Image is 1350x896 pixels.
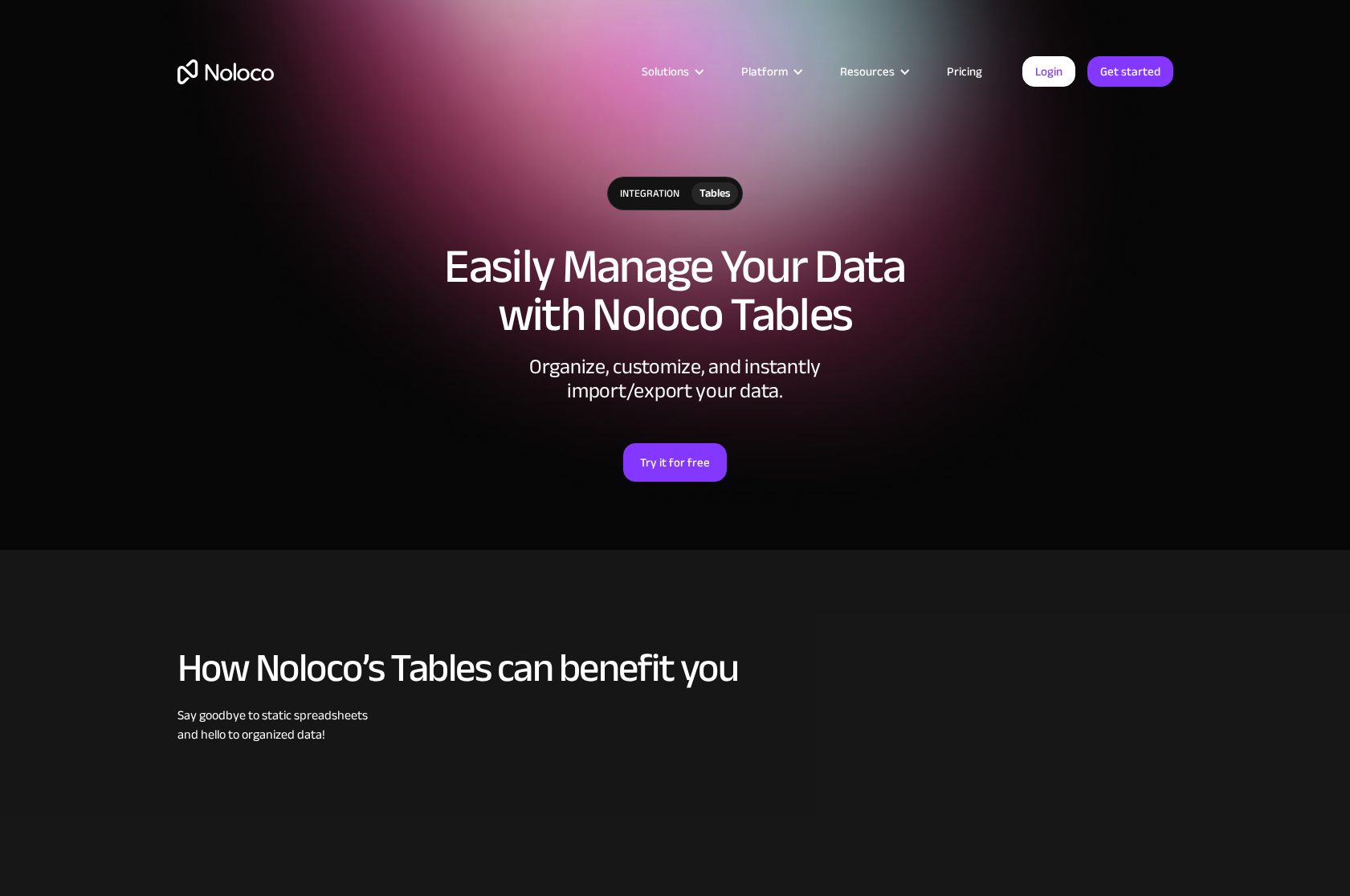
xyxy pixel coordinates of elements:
div: Platform [721,61,820,82]
div: Resources [840,61,895,82]
div: Say goodbye to static spreadsheets and hello to organized data! [177,706,1173,744]
a: Get started [1087,56,1173,87]
div: Tables [699,185,730,202]
div: Platform [741,61,788,82]
a: Login [1022,56,1075,87]
div: Resources [820,61,927,82]
h2: How Noloco’s Tables can benefit you [177,646,1173,690]
div: Organize, customize, and instantly import/export your data. [434,355,916,403]
div: Solutions [622,61,721,82]
h1: Easily Manage Your Data with Noloco Tables [177,242,1173,339]
div: integration [608,177,691,210]
div: Solutions [642,61,689,82]
a: home [177,59,274,84]
div: Try it for free [640,452,710,473]
a: Try it for free [623,443,727,482]
a: Pricing [927,61,1002,82]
